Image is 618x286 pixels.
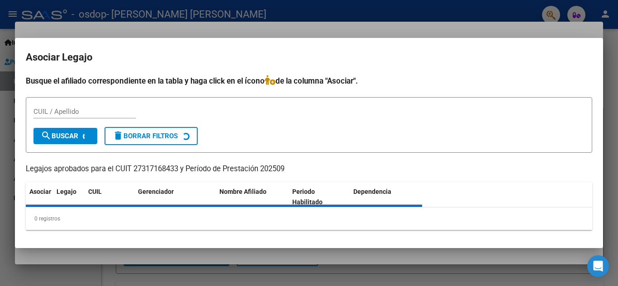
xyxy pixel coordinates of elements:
span: Nombre Afiliado [219,188,266,195]
div: 0 registros [26,207,592,230]
p: Legajos aprobados para el CUIT 27317168433 y Período de Prestación 202509 [26,164,592,175]
datatable-header-cell: Gerenciador [134,182,216,212]
span: Buscar [41,132,78,140]
h2: Asociar Legajo [26,49,592,66]
span: Gerenciador [138,188,174,195]
span: CUIL [88,188,102,195]
mat-icon: delete [113,130,124,141]
span: Asociar [29,188,51,195]
datatable-header-cell: Nombre Afiliado [216,182,289,212]
datatable-header-cell: Legajo [53,182,85,212]
h4: Busque el afiliado correspondiente en la tabla y haga click en el ícono de la columna "Asociar". [26,75,592,87]
span: Legajo [57,188,76,195]
button: Borrar Filtros [105,127,198,145]
datatable-header-cell: CUIL [85,182,134,212]
datatable-header-cell: Dependencia [350,182,423,212]
span: Dependencia [353,188,391,195]
button: Buscar [33,128,97,144]
span: Borrar Filtros [113,132,178,140]
datatable-header-cell: Periodo Habilitado [289,182,350,212]
datatable-header-cell: Asociar [26,182,53,212]
div: Open Intercom Messenger [587,255,609,277]
mat-icon: search [41,130,52,141]
span: Periodo Habilitado [292,188,323,206]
